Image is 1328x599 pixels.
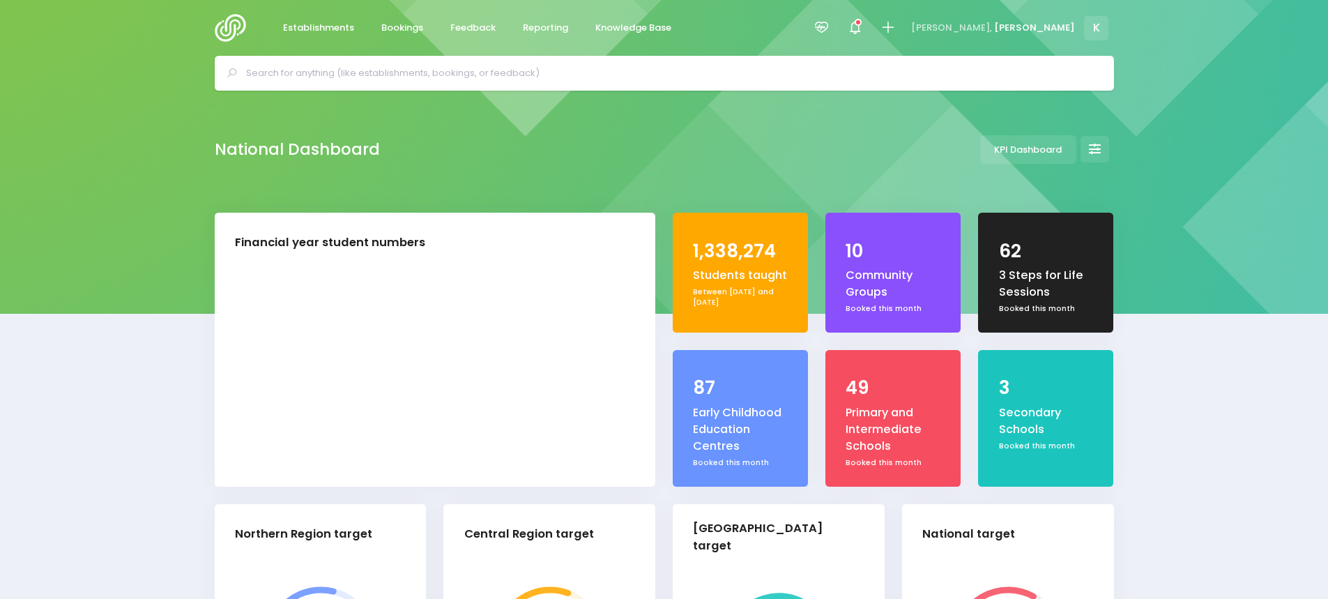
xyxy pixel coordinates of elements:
span: Establishments [283,21,354,35]
div: Booked this month [846,457,940,469]
span: [PERSON_NAME] [994,21,1075,35]
span: Reporting [523,21,568,35]
div: Financial year student numbers [235,234,425,252]
div: 87 [693,374,788,402]
div: 49 [846,374,940,402]
div: Primary and Intermediate Schools [846,404,940,455]
div: Central Region target [464,526,594,543]
div: Between [DATE] and [DATE] [693,287,788,308]
span: Bookings [381,21,423,35]
div: 62 [999,238,1094,265]
div: Secondary Schools [999,404,1094,439]
div: 1,338,274 [693,238,788,265]
div: Community Groups [846,267,940,301]
input: Search for anything (like establishments, bookings, or feedback) [246,63,1094,84]
a: Knowledge Base [584,15,683,42]
div: Booked this month [999,303,1094,314]
a: KPI Dashboard [980,135,1076,164]
div: Booked this month [693,457,788,469]
div: Booked this month [999,441,1094,452]
div: Early Childhood Education Centres [693,404,788,455]
span: Feedback [450,21,496,35]
a: Establishments [272,15,366,42]
a: Reporting [512,15,580,42]
div: 3 Steps for Life Sessions [999,267,1094,301]
div: 10 [846,238,940,265]
span: K [1084,16,1108,40]
div: Booked this month [846,303,940,314]
a: Bookings [370,15,435,42]
div: [GEOGRAPHIC_DATA] target [693,520,853,555]
span: Knowledge Base [595,21,671,35]
img: Logo [215,14,254,42]
a: Feedback [439,15,507,42]
h2: National Dashboard [215,140,380,159]
span: [PERSON_NAME], [911,21,992,35]
div: National target [922,526,1015,543]
div: Northern Region target [235,526,372,543]
div: 3 [999,374,1094,402]
div: Students taught [693,267,788,284]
